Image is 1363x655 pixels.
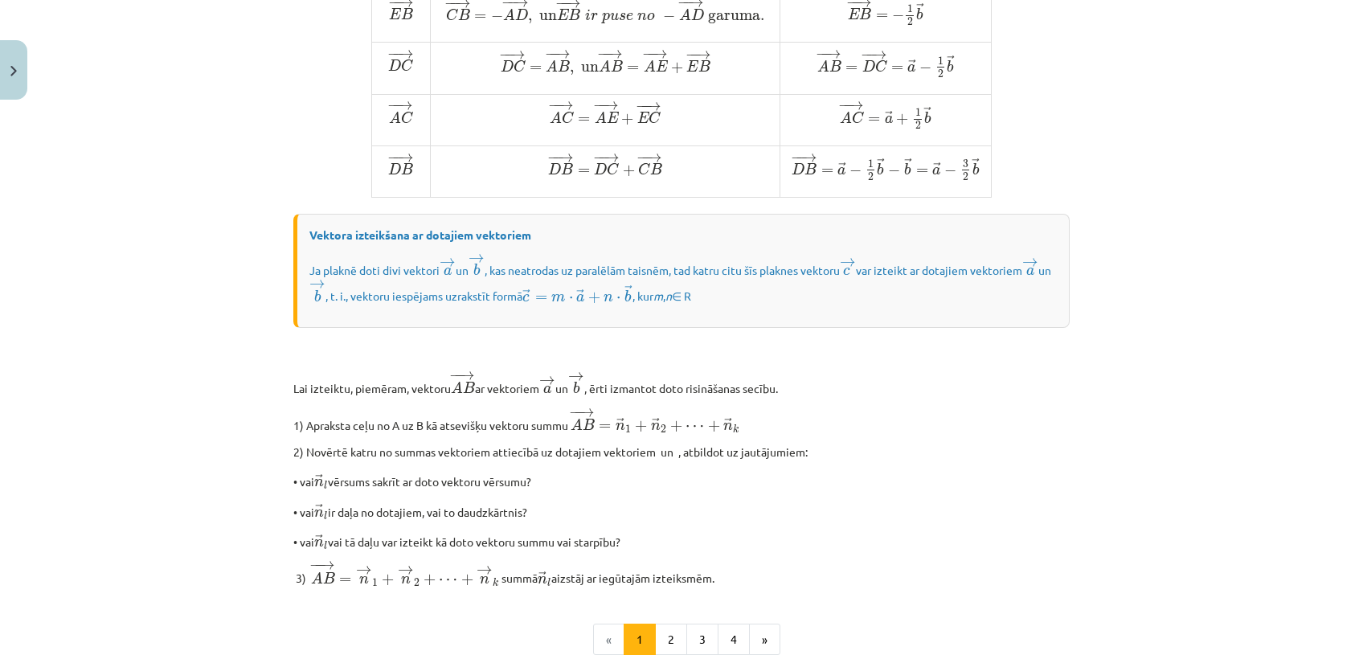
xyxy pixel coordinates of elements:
span: + [635,420,647,432]
span: b [473,264,480,276]
span: → [510,50,526,59]
span: → [477,566,493,575]
span: → [579,408,595,417]
span: b [624,290,631,302]
span: C [446,9,458,21]
span: b [314,290,321,302]
span: → [558,101,574,110]
b: Vektora izteikšana ar dotajiem vektoriem [309,227,531,242]
span: A [546,59,558,72]
span: − [598,101,600,110]
span: → [539,376,555,385]
span: C [649,112,661,124]
span: E [686,60,698,72]
span: E [557,9,569,20]
span: − [549,49,551,58]
span: ⋅ [616,297,620,301]
span: p [602,13,610,23]
span: A [840,111,852,123]
span: D [388,163,401,174]
span: = [339,577,351,583]
span: E [607,112,619,123]
span: A [571,418,583,430]
span: = [916,168,928,174]
span: − [387,153,399,162]
span: → [315,534,323,546]
span: n [480,576,489,584]
span: B [323,572,335,583]
span: m [551,294,565,302]
span: i [585,9,591,21]
span: a [543,386,551,394]
span: → [646,153,662,162]
span: = [578,117,590,123]
span: 2 [661,425,666,433]
span: − [593,101,605,110]
span: n [604,294,613,302]
span: 2 [868,173,874,181]
span: → [916,3,924,14]
span: + [896,113,908,125]
span: − [796,153,798,162]
span: → [356,566,372,575]
span: + [382,574,394,585]
span: D [862,60,875,72]
span: B [829,60,841,72]
span: k [733,425,739,434]
span: − [641,102,642,111]
span: + [708,420,720,432]
span: a [837,167,845,175]
span: , [528,15,532,23]
span: D [594,163,607,174]
span: → [904,158,912,170]
span: = [868,117,880,123]
span: = [530,65,542,72]
span: e [626,13,633,21]
span: → [469,254,485,263]
span: n [538,576,547,584]
span: → [319,561,335,570]
span: = [821,168,833,174]
span: A [550,111,562,123]
p: • vai vai tā daļu var izteikt kā doto vektoru summu vai starpību? [293,530,1070,551]
span: 1 [868,160,874,168]
p: • vai ir daļa no dotajiem, vai to daudzkārtnis? [293,501,1070,521]
span: − [944,165,956,176]
span: − [888,165,900,176]
span: E [637,112,649,123]
span: E [656,60,668,72]
span: 1 [907,5,913,13]
p: Lai izteiktu, piemēram, vektoru ar vektoriem un , ērti izmantot doto risināšanas secību. [293,370,1070,398]
span: → [576,289,584,301]
span: a [444,268,452,276]
span: a [576,294,584,302]
span: − [791,153,803,162]
span: u [610,13,619,21]
span: b [972,163,979,175]
span: n [314,539,324,547]
span: − [642,49,654,58]
span: → [933,162,941,174]
span: → [398,49,414,58]
span: l [324,541,327,550]
span: C [401,59,413,72]
span: − [387,49,399,58]
span: ⋯ [439,579,457,583]
span: 2 [963,173,968,181]
span: − [892,10,904,21]
span: 2 [907,18,913,26]
span: − [636,102,648,111]
span: r [591,13,598,21]
span: → [885,111,893,122]
span: → [604,153,620,162]
span: − [545,49,557,58]
span: → [1022,258,1038,267]
p: 1) Apraksta ceļu no A uz B kā atsevišķu vektoru summu [293,407,1070,435]
span: A [503,8,515,20]
span: − [547,153,559,162]
span: C [852,112,864,124]
span: A [451,381,463,393]
span: a [885,116,893,124]
span: C [638,163,650,175]
span: − [392,153,395,162]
